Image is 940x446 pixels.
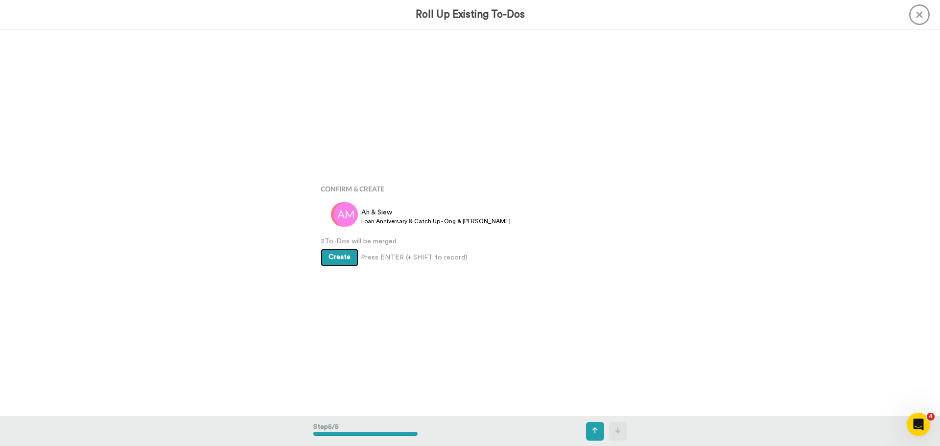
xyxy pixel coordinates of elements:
[313,417,418,446] div: Step 5 / 5
[329,254,351,260] span: Create
[321,185,619,192] h4: Confirm & Create
[361,253,468,262] span: Press ENTER (+ SHIFT to record)
[333,202,358,227] img: avatar
[907,413,930,436] iframe: Intercom live chat
[927,413,935,421] span: 4
[361,217,511,225] span: Loan Anniversary & Catch Up - Ong & [PERSON_NAME]
[331,202,355,227] img: so.png
[321,236,619,246] span: 2 To-Dos will be merged
[416,9,525,20] h3: Roll Up Existing To-Dos
[321,249,358,266] button: Create
[361,208,511,217] span: Ah & Siew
